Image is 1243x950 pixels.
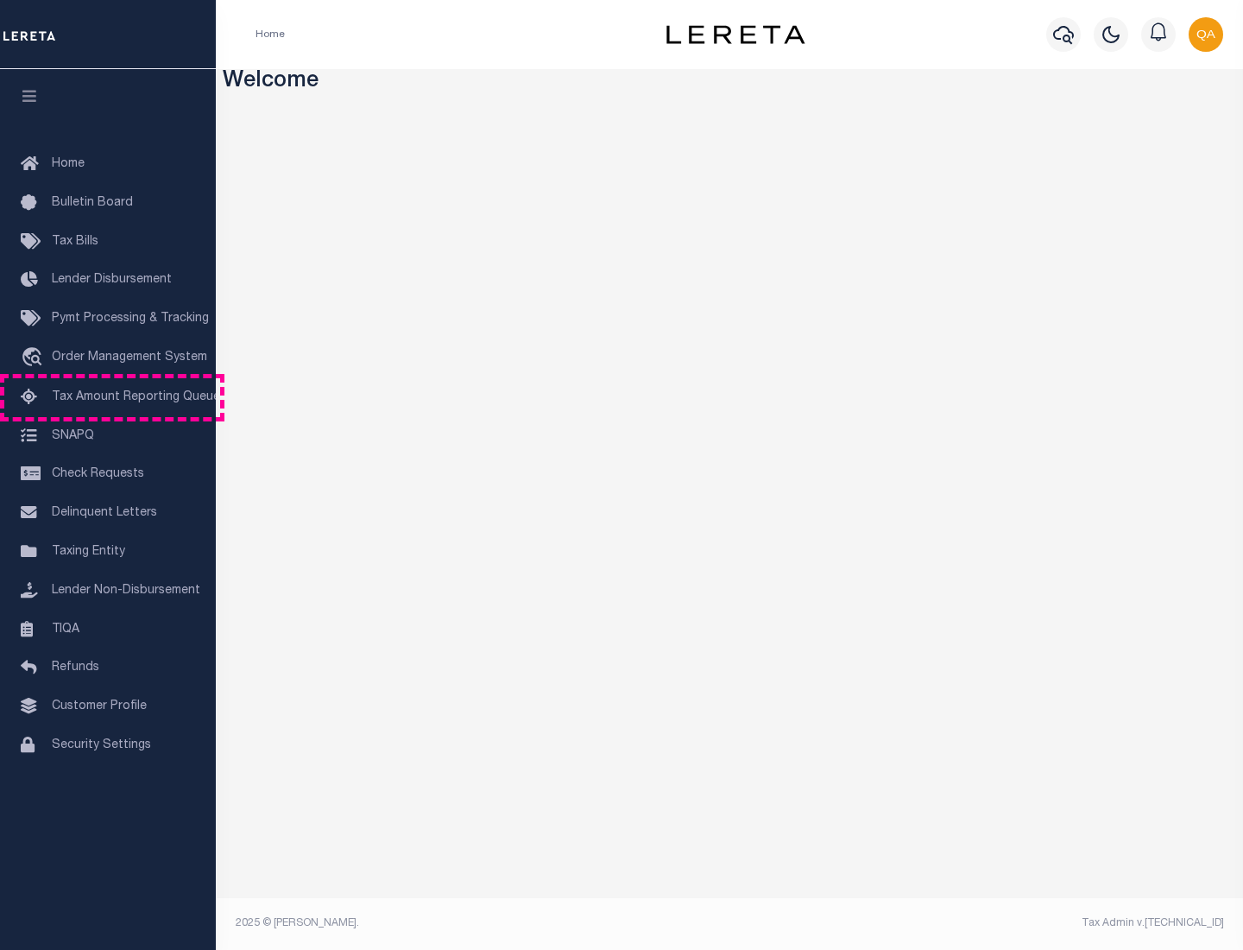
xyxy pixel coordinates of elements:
span: Order Management System [52,351,207,364]
div: Tax Admin v.[TECHNICAL_ID] [742,915,1224,931]
span: Home [52,158,85,170]
span: Delinquent Letters [52,507,157,519]
i: travel_explore [21,347,48,370]
span: Pymt Processing & Tracking [52,313,209,325]
span: Check Requests [52,468,144,480]
h3: Welcome [223,69,1237,96]
img: svg+xml;base64,PHN2ZyB4bWxucz0iaHR0cDovL3d3dy53My5vcmcvMjAwMC9zdmciIHBvaW50ZXItZXZlbnRzPSJub25lIi... [1189,17,1223,52]
span: Bulletin Board [52,197,133,209]
span: SNAPQ [52,429,94,441]
span: Tax Bills [52,236,98,248]
li: Home [256,27,285,42]
span: Tax Amount Reporting Queue [52,391,220,403]
span: Refunds [52,662,99,674]
span: Security Settings [52,739,151,751]
span: TIQA [52,623,79,635]
div: 2025 © [PERSON_NAME]. [223,915,730,931]
span: Customer Profile [52,700,147,712]
span: Lender Non-Disbursement [52,585,200,597]
span: Taxing Entity [52,546,125,558]
span: Lender Disbursement [52,274,172,286]
img: logo-dark.svg [666,25,804,44]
